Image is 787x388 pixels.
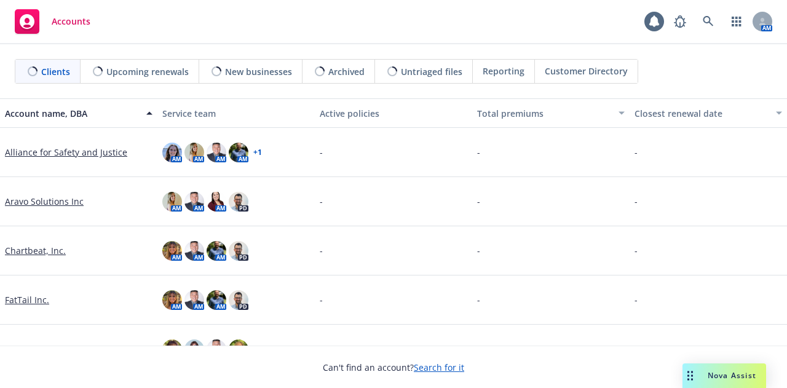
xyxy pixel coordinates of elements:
span: Untriaged files [401,65,462,78]
span: Clients [41,65,70,78]
img: photo [229,339,248,359]
span: Customer Directory [545,65,628,77]
a: FatTail Inc. [5,293,49,306]
span: - [477,146,480,159]
img: photo [184,143,204,162]
span: - [320,342,323,355]
span: - [320,195,323,208]
span: - [635,195,638,208]
button: Nova Assist [682,363,766,388]
a: Accounts [10,4,95,39]
span: Reporting [483,65,524,77]
img: photo [184,290,204,310]
img: photo [207,339,226,359]
span: Accounts [52,17,90,26]
div: Account name, DBA [5,107,139,120]
span: - [320,146,323,159]
span: - [477,244,480,257]
span: - [477,195,480,208]
span: - [477,342,480,355]
span: - [320,244,323,257]
img: photo [229,143,248,162]
span: - [635,342,638,355]
img: photo [162,290,182,310]
div: Drag to move [682,363,698,388]
button: Active policies [315,98,472,128]
a: Search [696,9,721,34]
span: New businesses [225,65,292,78]
img: photo [184,241,204,261]
span: - [635,244,638,257]
img: photo [207,290,226,310]
span: Archived [328,65,365,78]
span: - [635,146,638,159]
a: + 1 [253,149,262,156]
a: Switch app [724,9,749,34]
a: Report a Bug [668,9,692,34]
span: Upcoming renewals [106,65,189,78]
span: - [635,293,638,306]
img: photo [207,192,226,212]
a: Chartbeat, Inc. [5,244,66,257]
button: Service team [157,98,315,128]
a: Horizon Media [5,342,65,355]
img: photo [184,339,204,359]
img: photo [162,143,182,162]
div: Active policies [320,107,467,120]
img: photo [162,192,182,212]
a: Alliance for Safety and Justice [5,146,127,159]
a: Aravo Solutions Inc [5,195,84,208]
span: Can't find an account? [323,361,464,374]
span: - [477,293,480,306]
img: photo [229,192,248,212]
span: Nova Assist [708,370,756,381]
div: Service team [162,107,310,120]
div: Total premiums [477,107,611,120]
a: Search for it [414,362,464,373]
img: photo [207,143,226,162]
img: photo [162,339,182,359]
img: photo [229,241,248,261]
img: photo [162,241,182,261]
button: Total premiums [472,98,630,128]
a: + 1 [253,346,262,353]
span: - [320,293,323,306]
button: Closest renewal date [630,98,787,128]
div: Closest renewal date [635,107,769,120]
img: photo [229,290,248,310]
img: photo [207,241,226,261]
img: photo [184,192,204,212]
